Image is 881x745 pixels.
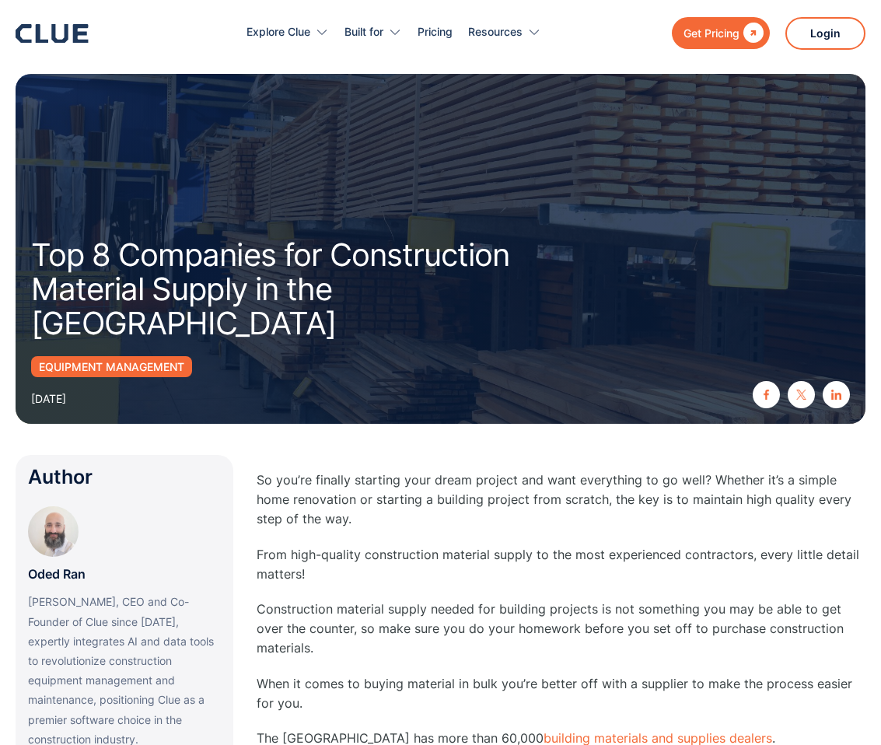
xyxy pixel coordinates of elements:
div: Author [28,467,221,487]
h1: Top 8 Companies for Construction Material Supply in the [GEOGRAPHIC_DATA] [31,238,604,341]
div: Built for [344,8,383,57]
div: Built for [344,8,402,57]
p: Construction material supply needed for building projects is not something you may be able to get... [257,600,865,659]
img: Oded Ran [28,506,79,557]
a: Pricing [418,8,453,57]
div: Get Pricing [683,23,739,43]
div: Explore Clue [246,8,329,57]
div: Explore Clue [246,8,310,57]
img: linkedin icon [831,390,841,400]
div:  [739,23,764,43]
img: facebook icon [761,390,771,400]
img: twitter X icon [796,390,806,400]
div: Resources [468,8,541,57]
p: So you’re finally starting your dream project and want everything to go well? Whether it’s a simp... [257,470,865,530]
p: From high-quality construction material supply to the most experienced contractors, every little ... [257,545,865,584]
p: When it comes to buying material in bulk you’re better off with a supplier to make the process ea... [257,674,865,713]
div: [DATE] [31,389,66,408]
a: Equipment Management [31,356,192,377]
div: Resources [468,8,523,57]
a: Login [785,17,865,50]
p: Oded Ran [28,565,86,584]
a: Get Pricing [672,17,770,49]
